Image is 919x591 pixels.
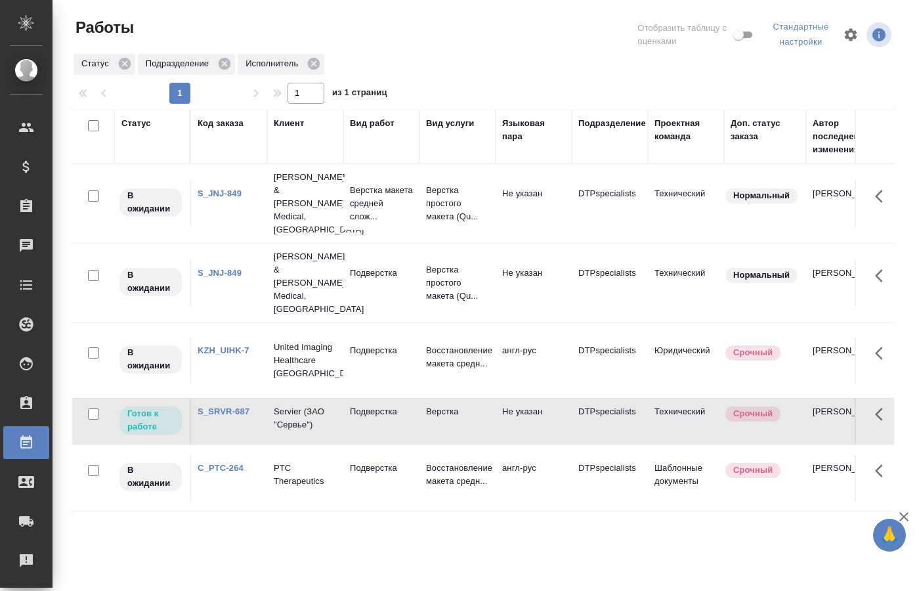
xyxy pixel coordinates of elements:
[572,181,648,227] td: DTPspecialists
[496,260,572,306] td: Не указан
[867,260,899,292] button: Здесь прячутся важные кнопки
[127,346,174,372] p: В ожидании
[806,338,882,383] td: [PERSON_NAME]
[572,399,648,445] td: DTPspecialists
[127,407,174,433] p: Готов к работе
[198,345,249,355] a: KZH_UIHK-7
[274,117,304,130] div: Клиент
[350,267,413,280] p: Подверстка
[127,189,174,215] p: В ожидании
[274,250,337,316] p: [PERSON_NAME] & [PERSON_NAME] Medical, [GEOGRAPHIC_DATA]
[578,117,646,130] div: Подразделение
[654,117,717,143] div: Проектная команда
[873,519,906,552] button: 🙏
[496,338,572,383] td: англ-рус
[733,346,773,359] p: Срочный
[426,405,489,418] p: Верстка
[767,17,835,53] div: split button
[350,462,413,475] p: Подверстка
[274,341,337,380] p: United Imaging Healthcare [GEOGRAPHIC_DATA]
[733,269,790,282] p: Нормальный
[72,17,134,38] span: Работы
[118,187,183,218] div: Исполнитель назначен, приступать к работе пока рано
[648,399,724,445] td: Технический
[274,171,337,236] p: [PERSON_NAME] & [PERSON_NAME] Medical, [GEOGRAPHIC_DATA]
[648,338,724,383] td: Юридический
[198,268,242,278] a: S_JNJ-849
[502,117,565,143] div: Языковая пара
[733,189,790,202] p: Нормальный
[806,181,882,227] td: [PERSON_NAME]
[867,399,899,430] button: Здесь прячутся важные кнопки
[866,22,894,47] span: Посмотреть информацию
[127,464,174,490] p: В ожидании
[496,181,572,227] td: Не указан
[118,405,183,436] div: Исполнитель может приступить к работе
[74,54,135,75] div: Статус
[426,344,489,370] p: Восстановление макета средн...
[648,455,724,501] td: Шаблонные документы
[81,57,114,70] p: Статус
[733,464,773,477] p: Срочный
[350,117,395,130] div: Вид работ
[648,260,724,306] td: Технический
[806,455,882,501] td: [PERSON_NAME]
[426,263,489,303] p: Верстка простого макета (Qu...
[350,184,413,223] p: Верстка макета средней слож...
[121,117,151,130] div: Статус
[238,54,324,75] div: Исполнитель
[198,188,242,198] a: S_JNJ-849
[733,407,773,420] p: Срочный
[878,521,901,549] span: 🙏
[332,85,387,104] span: из 1 страниц
[198,406,249,416] a: S_SRVR-687
[806,399,882,445] td: [PERSON_NAME]
[246,57,303,70] p: Исполнитель
[496,455,572,501] td: англ-рус
[867,338,899,369] button: Здесь прячутся важные кнопки
[867,455,899,487] button: Здесь прячутся важные кнопки
[572,338,648,383] td: DTPspecialists
[637,22,731,48] span: Отобразить таблицу с оценками
[426,117,475,130] div: Вид услуги
[138,54,235,75] div: Подразделение
[350,344,413,357] p: Подверстка
[146,57,213,70] p: Подразделение
[426,462,489,488] p: Восстановление макета средн...
[426,184,489,223] p: Верстка простого макета (Qu...
[274,462,337,488] p: PTC Therapeutics
[813,117,876,156] div: Автор последнего изменения
[274,405,337,431] p: Servier (ЗАО "Сервье")
[867,181,899,212] button: Здесь прячутся важные кнопки
[198,117,244,130] div: Код заказа
[648,181,724,227] td: Технический
[198,463,244,473] a: C_PTC-264
[127,269,174,295] p: В ожидании
[496,399,572,445] td: Не указан
[806,260,882,306] td: [PERSON_NAME]
[572,455,648,501] td: DTPspecialists
[835,19,866,51] span: Настроить таблицу
[350,405,413,418] p: Подверстка
[572,260,648,306] td: DTPspecialists
[731,117,800,143] div: Доп. статус заказа
[118,344,183,375] div: Исполнитель назначен, приступать к работе пока рано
